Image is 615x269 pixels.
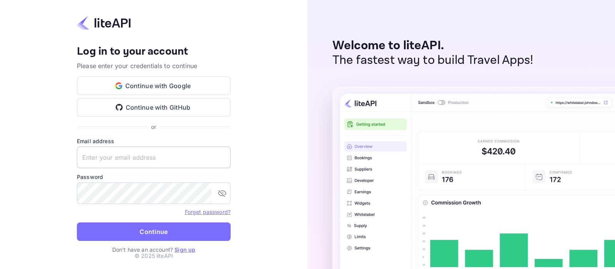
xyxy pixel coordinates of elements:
button: Continue [77,222,231,241]
h4: Log in to your account [77,45,231,58]
p: Welcome to liteAPI. [332,38,534,53]
p: or [151,123,156,131]
a: Sign up [175,246,195,253]
p: © 2025 liteAPI [135,252,173,260]
label: Password [77,173,231,181]
p: Don't have an account? [77,246,231,254]
input: Enter your email address [77,147,231,168]
p: Please enter your credentials to continue [77,61,231,70]
img: liteapi [77,15,131,30]
button: Continue with Google [77,77,231,95]
button: Continue with GitHub [77,98,231,117]
label: Email address [77,137,231,145]
button: toggle password visibility [214,185,230,201]
a: Forget password? [185,209,231,215]
p: The fastest way to build Travel Apps! [332,53,534,68]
